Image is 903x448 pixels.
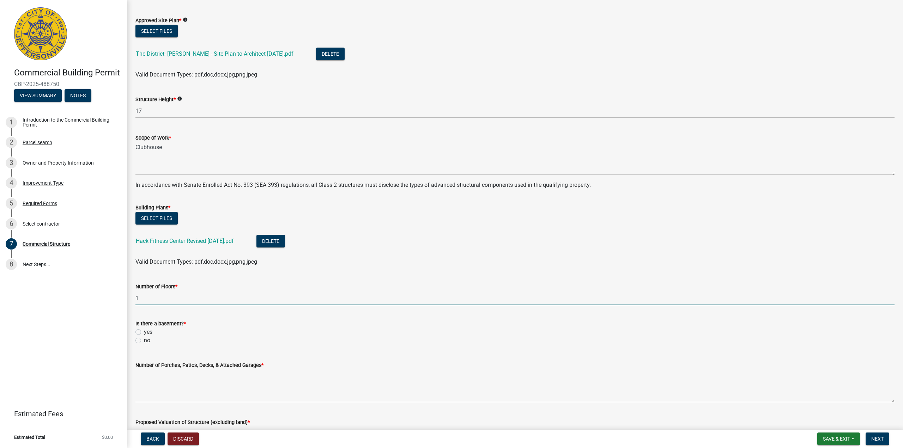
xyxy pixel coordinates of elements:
wm-modal-confirm: Delete Document [316,51,345,58]
button: Delete [316,48,345,60]
button: Notes [65,89,91,102]
img: City of Jeffersonville, Indiana [14,7,67,60]
button: Select files [135,212,178,225]
label: yes [144,328,152,336]
h4: Commercial Building Permit [14,68,121,78]
wm-modal-confirm: Summary [14,93,62,99]
div: Required Forms [23,201,57,206]
div: 1 [6,117,17,128]
div: Select contractor [23,221,60,226]
button: Save & Exit [817,432,860,445]
label: Building Plans [135,205,170,210]
label: no [144,336,150,345]
label: Proposed Valuation of Structure (excluding land) [135,420,250,425]
div: 3 [6,157,17,168]
span: CBP-2025-488750 [14,81,113,87]
label: Number of Porches, Patios, Decks, & Attached Garages [135,363,263,368]
label: Scope of Work [135,136,171,141]
button: View Summary [14,89,62,102]
button: Delete [256,235,285,247]
div: 7 [6,238,17,250]
div: 2 [6,137,17,148]
button: Back [141,432,165,445]
p: In accordance with Senate Enrolled Act No. 393 (SEA 393) regulations, all Class 2 structures must... [135,181,895,189]
div: Parcel search [23,140,52,145]
span: Next [871,436,884,442]
i: info [177,96,182,101]
span: Valid Document Types: pdf,doc,docx,jpg,png,jpeg [135,258,257,265]
div: 4 [6,177,17,189]
button: Select files [135,25,178,37]
div: Owner and Property Information [23,160,94,165]
a: The District- [PERSON_NAME] - Site Plan to Architect [DATE].pdf [136,50,293,57]
span: Back [146,436,159,442]
i: info [183,17,188,22]
button: Next [866,432,889,445]
label: Structure Height [135,97,176,102]
div: 5 [6,198,17,209]
label: Number of Floors [135,284,177,289]
span: Save & Exit [823,436,850,442]
label: Approved Site Plan [135,18,181,23]
wm-modal-confirm: Delete Document [256,238,285,245]
span: Valid Document Types: pdf,doc,docx,jpg,png,jpeg [135,71,257,78]
div: 8 [6,259,17,270]
a: Estimated Fees [6,407,116,421]
button: Discard [168,432,199,445]
div: Introduction to the Commercial Building Permit [23,117,116,127]
wm-modal-confirm: Notes [65,93,91,99]
a: Hack Fitness Center Revised [DATE].pdf [136,238,234,244]
label: Is there a basement? [135,321,186,326]
span: Estimated Total [14,435,45,440]
span: $0.00 [102,435,113,440]
div: Commercial Structure [23,241,70,246]
div: 6 [6,218,17,229]
div: Improvement Type [23,180,63,185]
